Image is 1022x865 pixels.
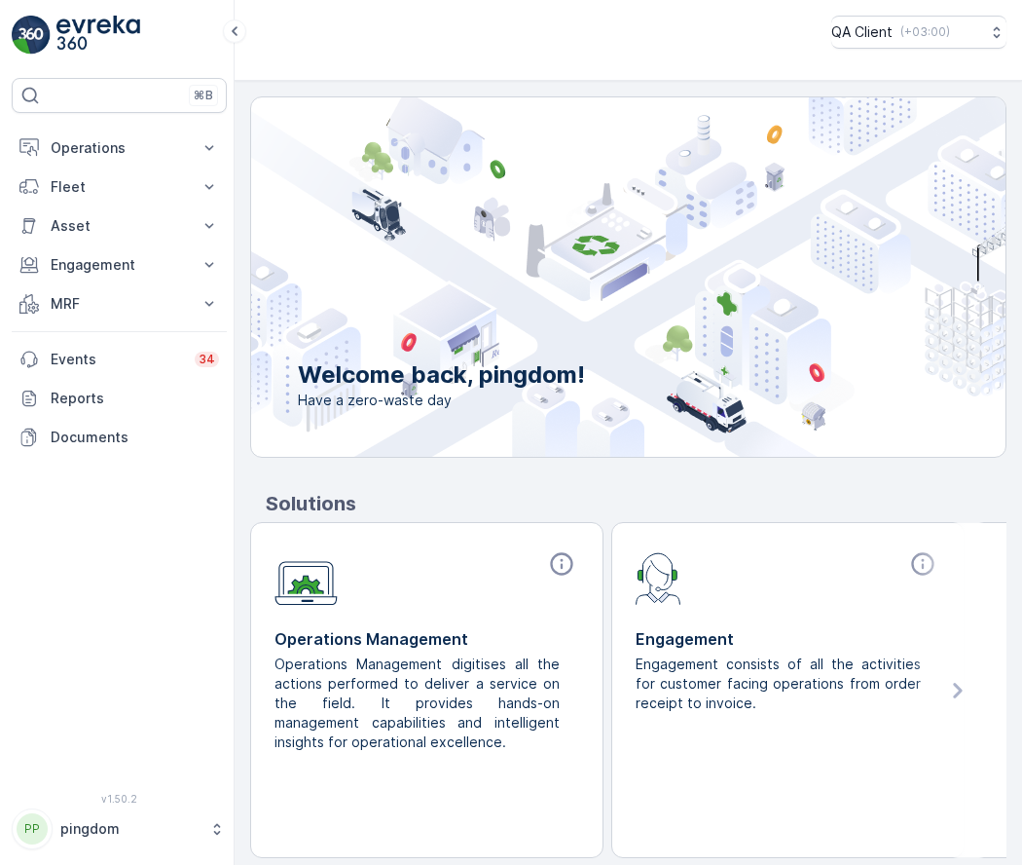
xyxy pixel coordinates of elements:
a: Events34 [12,340,227,379]
button: PPpingdom [12,809,227,849]
p: pingdom [60,819,200,839]
p: Operations Management [274,627,579,651]
span: Have a zero-waste day [298,391,585,410]
p: Asset [51,216,188,236]
img: logo [12,16,51,55]
button: Engagement [12,245,227,284]
p: Welcome back, pingdom! [298,359,585,391]
p: QA Client [831,22,893,42]
p: 34 [199,352,215,367]
img: module-icon [636,550,681,605]
p: Operations Management digitises all the actions performed to deliver a service on the field. It p... [274,655,564,752]
p: Fleet [51,177,188,197]
button: QA Client(+03:00) [831,16,1006,49]
p: Reports [51,389,219,408]
p: ( +03:00 ) [900,24,950,40]
img: city illustration [164,97,1005,457]
p: ⌘B [194,88,213,103]
button: Asset [12,207,227,245]
button: Fleet [12,168,227,207]
p: Solutions [266,489,1006,518]
p: Operations [51,138,188,158]
a: Reports [12,379,227,418]
p: Documents [51,428,219,447]
button: MRF [12,284,227,323]
p: Events [51,350,183,369]
p: MRF [51,294,188,314]
span: v 1.50.2 [12,793,227,805]
img: logo_light-DOdMpM7g.png [56,16,140,55]
a: Documents [12,418,227,457]
img: module-icon [274,550,338,606]
p: Engagement consists of all the activities for customer facing operations from order receipt to in... [636,655,925,713]
p: Engagement [636,627,940,651]
button: Operations [12,129,227,168]
p: Engagement [51,255,188,275]
div: PP [17,813,48,845]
